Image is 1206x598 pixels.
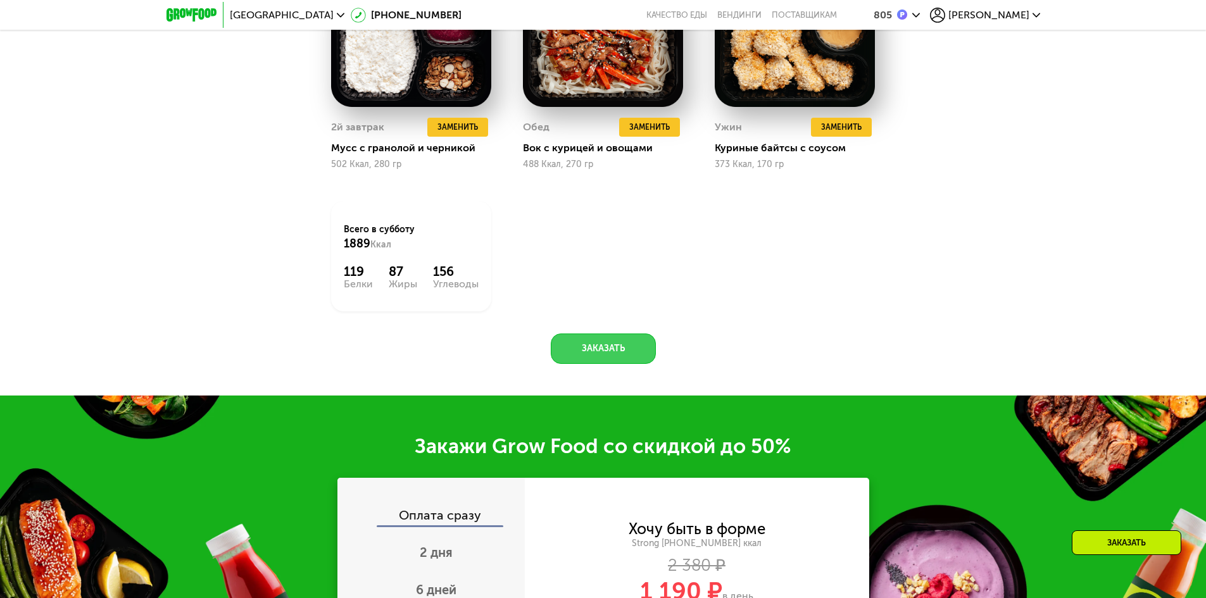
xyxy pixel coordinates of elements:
[389,279,417,289] div: Жиры
[331,159,491,170] div: 502 Ккал, 280 гр
[344,237,370,251] span: 1889
[646,10,707,20] a: Качество еды
[525,559,869,573] div: 2 380 ₽
[331,118,384,137] div: 2й завтрак
[331,142,501,154] div: Мусс с гранолой и черникой
[416,582,456,597] span: 6 дней
[629,121,670,134] span: Заменить
[1072,530,1181,555] div: Заказать
[551,333,656,364] button: Заказать
[344,223,479,251] div: Всего в субботу
[811,118,872,137] button: Заменить
[344,264,373,279] div: 119
[427,118,488,137] button: Заменить
[433,264,479,279] div: 156
[433,279,479,289] div: Углеводы
[715,118,742,137] div: Ужин
[389,264,417,279] div: 87
[437,121,478,134] span: Заменить
[717,10,762,20] a: Вендинги
[619,118,680,137] button: Заменить
[339,496,525,525] div: Оплата сразу
[772,10,837,20] div: поставщикам
[230,10,334,20] span: [GEOGRAPHIC_DATA]
[525,538,869,549] div: Strong [PHONE_NUMBER] ккал
[420,545,453,560] span: 2 дня
[344,279,373,289] div: Белки
[948,10,1029,20] span: [PERSON_NAME]
[523,118,550,137] div: Обед
[874,10,892,20] div: 805
[715,159,875,170] div: 373 Ккал, 170 гр
[821,121,862,134] span: Заменить
[629,522,765,536] div: Хочу быть в форме
[370,239,391,250] span: Ккал
[523,142,693,154] div: Вок с курицей и овощами
[523,159,683,170] div: 488 Ккал, 270 гр
[715,142,885,154] div: Куриные байтсы с соусом
[351,8,462,23] a: [PHONE_NUMBER]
